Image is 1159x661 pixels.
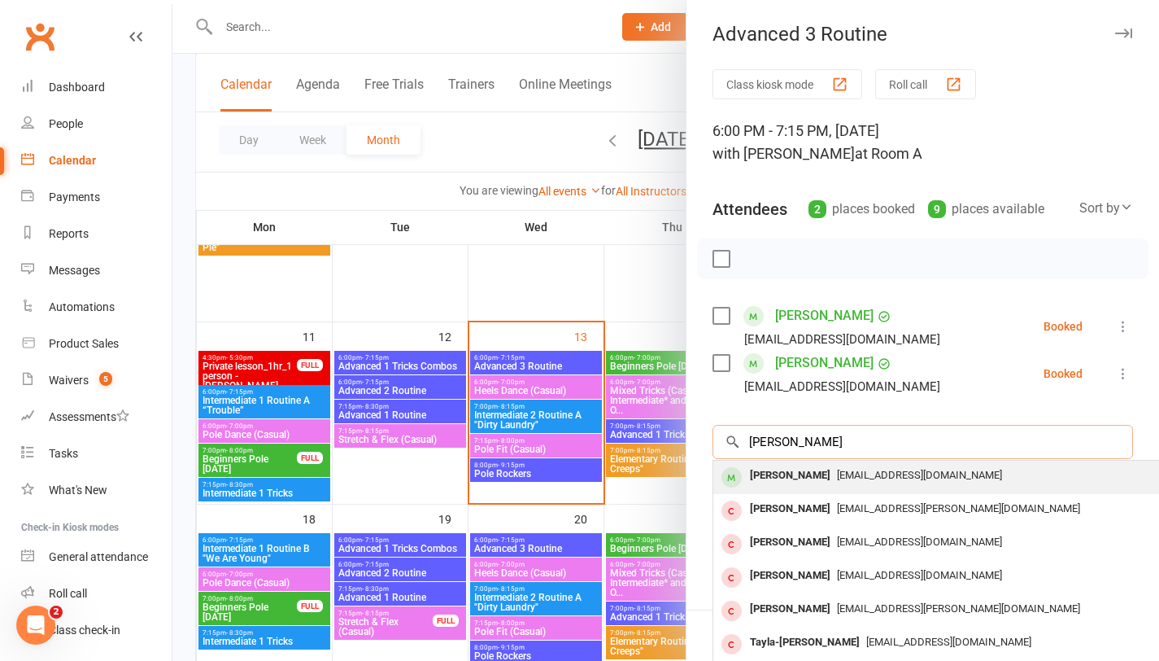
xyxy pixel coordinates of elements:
[721,634,742,654] div: member
[49,374,89,387] div: Waivers
[712,69,862,99] button: Class kiosk mode
[808,198,915,221] div: places booked
[49,190,100,204] div: Payments
[837,536,1002,548] span: [EMAIL_ADDRESS][DOMAIN_NAME]
[21,576,172,612] a: Roll call
[16,606,55,645] iframe: Intercom live chat
[721,534,742,554] div: member
[21,399,172,436] a: Assessments
[49,447,78,460] div: Tasks
[837,569,1002,581] span: [EMAIL_ADDRESS][DOMAIN_NAME]
[49,300,115,313] div: Automations
[49,624,120,637] div: Class check-in
[712,120,1133,165] div: 6:00 PM - 7:15 PM, [DATE]
[928,200,946,218] div: 9
[49,81,105,94] div: Dashboard
[21,436,172,472] a: Tasks
[49,410,129,423] div: Assessments
[21,539,172,576] a: General attendance kiosk mode
[743,598,837,621] div: [PERSON_NAME]
[21,362,172,399] a: Waivers 5
[50,606,63,619] span: 2
[743,531,837,554] div: [PERSON_NAME]
[49,587,87,600] div: Roll call
[712,425,1133,459] input: Search to add attendees
[928,198,1044,221] div: places available
[20,16,60,57] a: Clubworx
[21,612,172,649] a: Class kiosk mode
[49,337,119,350] div: Product Sales
[21,472,172,509] a: What's New
[866,636,1031,648] span: [EMAIL_ADDRESS][DOMAIN_NAME]
[99,372,112,386] span: 5
[721,467,742,488] div: member
[686,23,1159,46] div: Advanced 3 Routine
[1079,198,1133,219] div: Sort by
[837,469,1002,481] span: [EMAIL_ADDRESS][DOMAIN_NAME]
[775,350,874,376] a: [PERSON_NAME]
[721,601,742,621] div: member
[712,145,855,162] span: with [PERSON_NAME]
[21,252,172,289] a: Messages
[21,216,172,252] a: Reports
[875,69,976,99] button: Roll call
[49,484,107,497] div: What's New
[743,631,866,654] div: Tayla-[PERSON_NAME]
[21,326,172,362] a: Product Sales
[21,289,172,326] a: Automations
[743,497,837,521] div: [PERSON_NAME]
[721,501,742,521] div: member
[837,602,1080,615] span: [EMAIL_ADDRESS][PERSON_NAME][DOMAIN_NAME]
[808,200,826,218] div: 2
[712,198,787,221] div: Attendees
[721,567,742,588] div: member
[49,264,100,277] div: Messages
[21,179,172,216] a: Payments
[837,502,1080,514] span: [EMAIL_ADDRESS][PERSON_NAME][DOMAIN_NAME]
[1044,321,1083,332] div: Booked
[743,464,837,488] div: [PERSON_NAME]
[49,550,148,563] div: General attendance
[855,145,922,162] span: at Room A
[744,329,940,350] div: [EMAIL_ADDRESS][DOMAIN_NAME]
[21,69,172,106] a: Dashboard
[49,117,83,130] div: People
[49,227,89,240] div: Reports
[21,106,172,142] a: People
[775,303,874,329] a: [PERSON_NAME]
[21,142,172,179] a: Calendar
[743,564,837,588] div: [PERSON_NAME]
[744,376,940,397] div: [EMAIL_ADDRESS][DOMAIN_NAME]
[1044,368,1083,379] div: Booked
[49,154,96,167] div: Calendar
